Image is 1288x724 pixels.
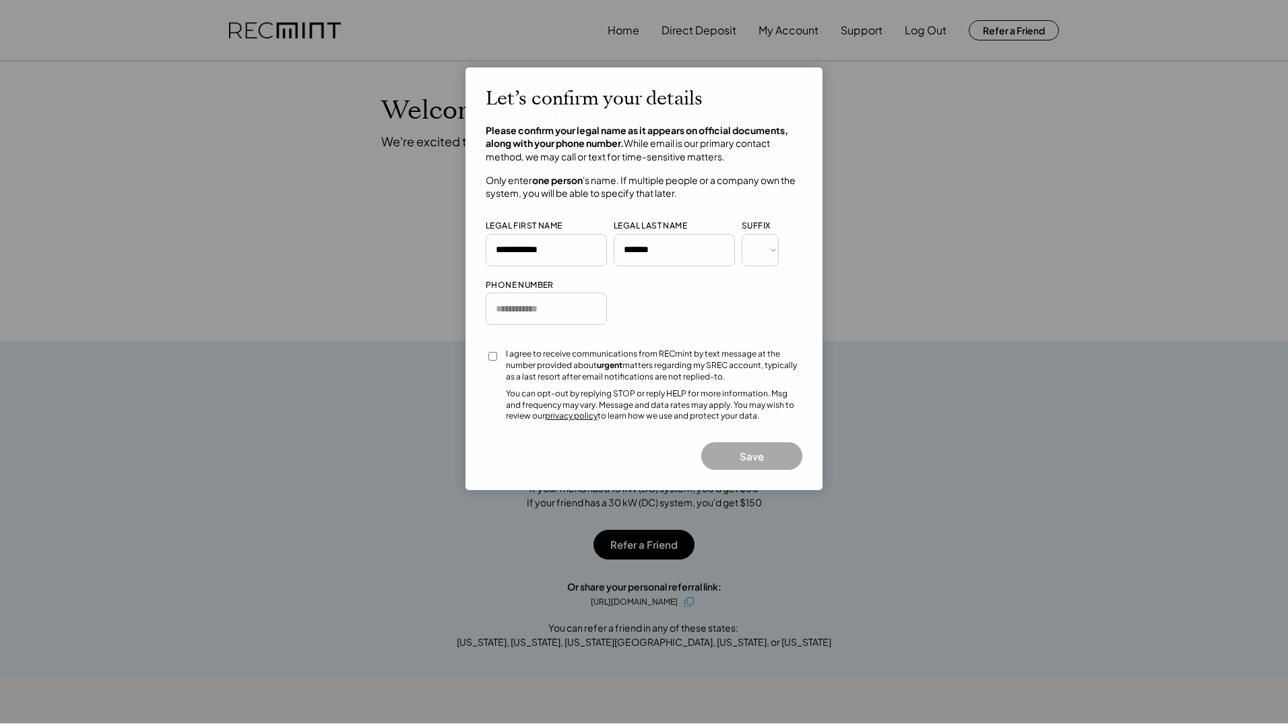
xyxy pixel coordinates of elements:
h4: While email is our primary contact method, we may call or text for time-sensitive matters. [486,124,802,164]
div: PHONE NUMBER [486,280,554,291]
div: You can opt-out by replying STOP or reply HELP for more information. Msg and frequency may vary. ... [506,388,802,422]
strong: one person [532,174,583,186]
a: privacy policy [545,411,598,421]
h2: Let’s confirm your details [486,88,703,111]
div: SUFFIX [742,220,770,232]
strong: urgent [597,360,622,370]
div: I agree to receive communications from RECmint by text message at the number provided about matte... [506,349,802,382]
h4: Only enter 's name. If multiple people or a company own the system, you will be able to specify t... [486,174,802,200]
div: LEGAL FIRST NAME [486,220,562,232]
button: Save [701,442,802,470]
strong: Please confirm your legal name as it appears on official documents, along with your phone number. [486,124,790,150]
div: LEGAL LAST NAME [614,220,687,232]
